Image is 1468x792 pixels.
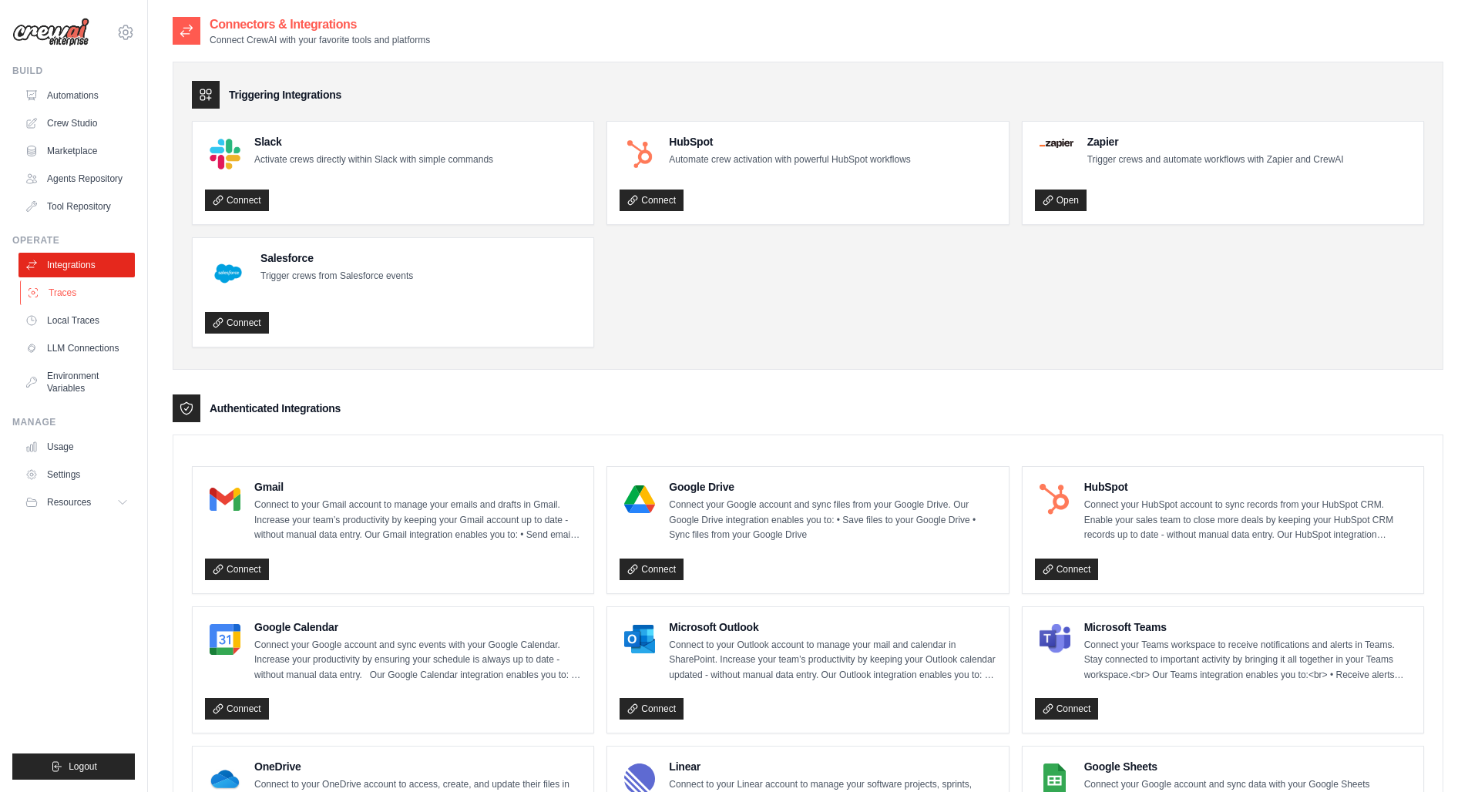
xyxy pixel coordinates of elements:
img: Logo [12,18,89,47]
a: Open [1035,190,1087,211]
p: Automate crew activation with powerful HubSpot workflows [669,153,910,168]
a: Connect [620,559,684,580]
span: Logout [69,760,97,773]
h4: Salesforce [260,250,413,266]
div: Build [12,65,135,77]
h4: Google Drive [669,479,996,495]
img: Gmail Logo [210,484,240,515]
a: Marketplace [18,139,135,163]
img: Slack Logo [210,139,240,169]
p: Connect to your Gmail account to manage your emails and drafts in Gmail. Increase your team’s pro... [254,498,581,543]
img: HubSpot Logo [1040,484,1070,515]
a: Connect [620,190,684,211]
a: Connect [205,312,269,334]
p: Connect your Google account and sync events with your Google Calendar. Increase your productivity... [254,638,581,683]
h4: Google Sheets [1084,759,1411,774]
h4: Microsoft Outlook [669,619,996,635]
a: LLM Connections [18,336,135,361]
a: Usage [18,435,135,459]
img: Salesforce Logo [210,255,247,292]
a: Connect [1035,698,1099,720]
h4: Microsoft Teams [1084,619,1411,635]
h3: Triggering Integrations [229,87,341,102]
a: Settings [18,462,135,487]
h3: Authenticated Integrations [210,401,341,416]
img: Google Drive Logo [624,484,655,515]
a: Agents Repository [18,166,135,191]
p: Connect your Google account and sync files from your Google Drive. Our Google Drive integration e... [669,498,996,543]
p: Activate crews directly within Slack with simple commands [254,153,493,168]
p: Trigger crews from Salesforce events [260,269,413,284]
a: Connect [205,559,269,580]
button: Resources [18,490,135,515]
img: HubSpot Logo [624,139,655,169]
h4: Gmail [254,479,581,495]
h2: Connectors & Integrations [210,15,430,34]
a: Connect [620,698,684,720]
span: Resources [47,496,91,508]
a: Environment Variables [18,364,135,401]
img: Microsoft Teams Logo [1040,624,1070,655]
a: Automations [18,83,135,108]
a: Integrations [18,253,135,277]
img: Microsoft Outlook Logo [624,624,655,655]
img: Google Calendar Logo [210,624,240,655]
p: Trigger crews and automate workflows with Zapier and CrewAI [1087,153,1344,168]
h4: OneDrive [254,759,581,774]
a: Connect [205,698,269,720]
h4: Slack [254,134,493,149]
button: Logout [12,753,135,780]
a: Local Traces [18,308,135,333]
a: Traces [20,280,136,305]
h4: Zapier [1087,134,1344,149]
a: Crew Studio [18,111,135,136]
p: Connect your Teams workspace to receive notifications and alerts in Teams. Stay connected to impo... [1084,638,1411,683]
p: Connect to your Outlook account to manage your mail and calendar in SharePoint. Increase your tea... [669,638,996,683]
h4: HubSpot [669,134,910,149]
img: Zapier Logo [1040,139,1073,148]
h4: Google Calendar [254,619,581,635]
p: Connect your HubSpot account to sync records from your HubSpot CRM. Enable your sales team to clo... [1084,498,1411,543]
a: Connect [1035,559,1099,580]
a: Connect [205,190,269,211]
h4: HubSpot [1084,479,1411,495]
p: Connect CrewAI with your favorite tools and platforms [210,34,430,46]
a: Tool Repository [18,194,135,219]
h4: Linear [669,759,996,774]
div: Manage [12,416,135,428]
div: Operate [12,234,135,247]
